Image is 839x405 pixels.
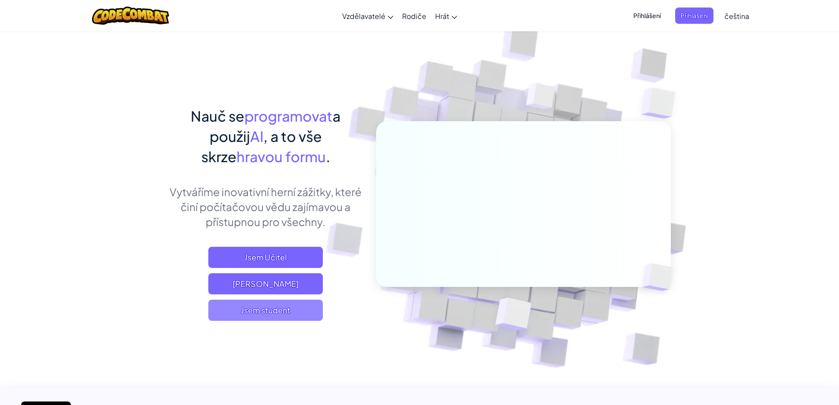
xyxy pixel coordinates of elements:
a: Rodiče [398,4,431,28]
p: Vytváříme inovativní herní zážitky, které činí počítačovou vědu zajímavou a přístupnou pro všechny. [169,184,363,229]
a: čeština [720,4,754,28]
span: Vzdělavatelé [342,11,385,21]
button: Přihlášení [628,7,666,24]
span: programovat [244,107,333,125]
span: AI [250,127,263,145]
span: hravou formu [237,148,326,165]
button: Jsem student [208,300,323,321]
a: Hrát [431,4,462,28]
img: CodeCombat logo [92,7,169,25]
img: Overlap cubes [509,66,573,131]
span: Nauč se [191,107,244,125]
span: čeština [724,11,749,21]
span: Hrát [435,11,449,21]
a: Jsem Učitel [208,247,323,268]
img: Overlap cubes [627,245,693,309]
a: [PERSON_NAME] [208,273,323,294]
img: Overlap cubes [624,66,700,141]
span: . [326,148,330,165]
button: Přihlášení [675,7,713,24]
a: Vzdělavatelé [338,4,398,28]
img: Overlap cubes [473,279,552,352]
